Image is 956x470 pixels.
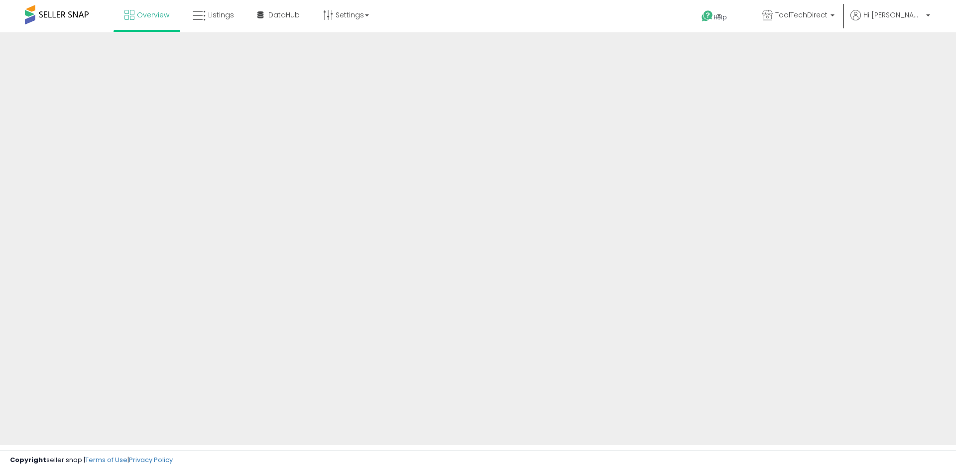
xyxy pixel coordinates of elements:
[137,10,169,20] span: Overview
[714,13,727,21] span: Help
[850,10,930,32] a: Hi [PERSON_NAME]
[268,10,300,20] span: DataHub
[694,2,746,32] a: Help
[701,10,714,22] i: Get Help
[863,10,923,20] span: Hi [PERSON_NAME]
[208,10,234,20] span: Listings
[775,10,828,20] span: ToolTechDirect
